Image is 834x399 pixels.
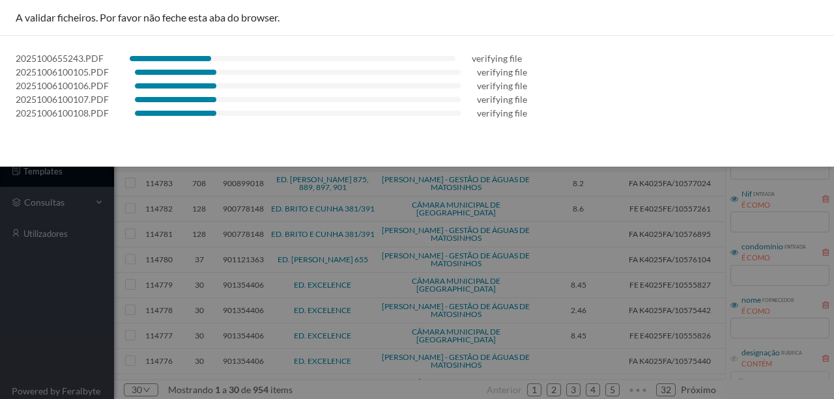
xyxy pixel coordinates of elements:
[472,51,522,65] div: verifying file
[16,106,109,120] div: 20251006100108.PDF
[477,106,527,120] div: verifying file
[16,10,818,25] div: A validar ficheiros. Por favor não feche esta aba do browser.
[16,51,104,65] div: 2025100655243.PDF
[477,92,527,106] div: verifying file
[477,79,527,92] div: verifying file
[16,79,109,92] div: 20251006100106.PDF
[477,65,527,79] div: verifying file
[16,65,109,79] div: 20251006100105.PDF
[16,92,109,106] div: 20251006100107.PDF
